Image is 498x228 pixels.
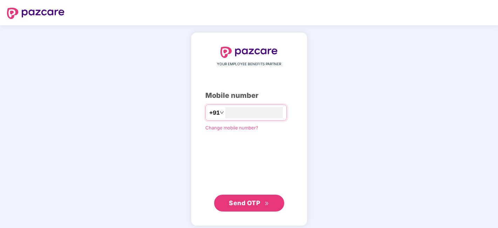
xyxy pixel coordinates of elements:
button: Send OTPdouble-right [214,195,284,212]
a: Change mobile number? [205,125,258,130]
img: logo [7,8,64,19]
div: Mobile number [205,90,293,101]
span: Send OTP [229,199,260,207]
span: YOUR EMPLOYEE BENEFITS PARTNER [217,61,281,67]
span: down [220,110,224,115]
span: +91 [209,108,220,117]
img: logo [220,47,278,58]
span: double-right [265,201,269,206]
